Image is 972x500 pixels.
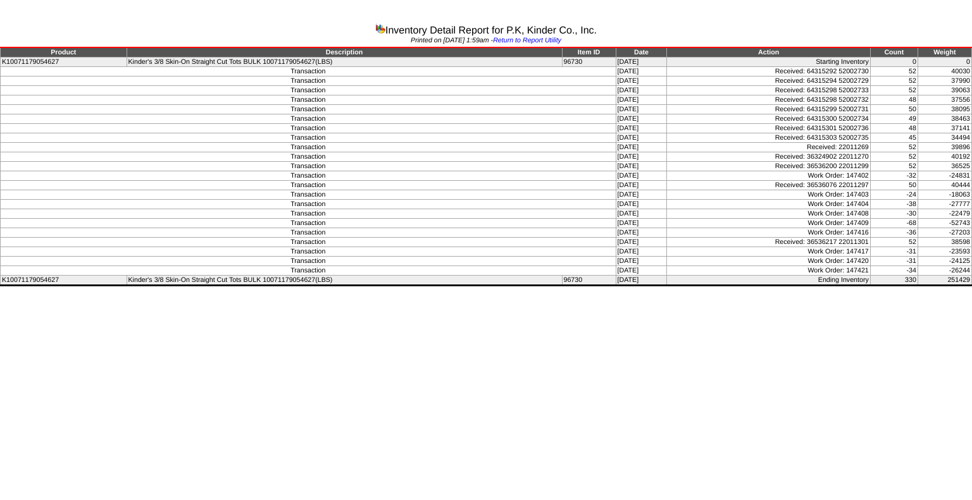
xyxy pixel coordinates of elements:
td: Transaction [1,171,616,181]
td: -31 [870,247,918,257]
td: Received: 36536217 22011301 [667,238,870,247]
td: -24831 [918,171,971,181]
td: [DATE] [616,105,667,114]
td: [DATE] [616,67,667,76]
td: 37556 [918,95,971,105]
td: [DATE] [616,95,667,105]
td: [DATE] [616,114,667,124]
td: [DATE] [616,190,667,200]
td: Received: 64315299 52002731 [667,105,870,114]
td: Transaction [1,152,616,162]
td: -32 [870,171,918,181]
td: 52 [870,143,918,152]
td: Work Order: 147416 [667,228,870,238]
td: Transaction [1,257,616,266]
td: Transaction [1,219,616,228]
td: 48 [870,124,918,133]
td: 50 [870,105,918,114]
td: Work Order: 147417 [667,247,870,257]
td: 39896 [918,143,971,152]
td: -24 [870,190,918,200]
td: 52 [870,67,918,76]
td: -52743 [918,219,971,228]
td: [DATE] [616,257,667,266]
td: 40192 [918,152,971,162]
td: Transaction [1,133,616,143]
td: [DATE] [616,143,667,152]
td: -31 [870,257,918,266]
td: Transaction [1,181,616,190]
td: Received: 36324902 22011270 [667,152,870,162]
td: Received: 64315300 52002734 [667,114,870,124]
td: -27203 [918,228,971,238]
td: 40030 [918,67,971,76]
td: [DATE] [616,58,667,67]
td: -22479 [918,209,971,219]
td: -36 [870,228,918,238]
td: Received: 64315298 52002732 [667,95,870,105]
td: 0 [918,58,971,67]
td: Received: 22011269 [667,143,870,152]
td: Transaction [1,86,616,95]
td: Transaction [1,209,616,219]
td: Transaction [1,143,616,152]
td: Transaction [1,200,616,209]
td: Work Order: 147408 [667,209,870,219]
td: 37141 [918,124,971,133]
td: Weight [918,47,971,58]
td: 96730 [562,58,616,67]
td: [DATE] [616,86,667,95]
td: -34 [870,266,918,276]
td: Work Order: 147409 [667,219,870,228]
td: 52 [870,86,918,95]
td: 251429 [918,276,971,286]
td: Received: 64315303 52002735 [667,133,870,143]
td: -38 [870,200,918,209]
td: Work Order: 147403 [667,190,870,200]
td: Item ID [562,47,616,58]
td: Received: 64315292 52002730 [667,67,870,76]
td: Work Order: 147420 [667,257,870,266]
td: Kinder's 3/8 Skin-On Straight Cut Tots BULK 10071179054627(LBS) [127,58,562,67]
td: -26244 [918,266,971,276]
td: [DATE] [616,152,667,162]
td: K10071179054627 [1,276,127,286]
td: Transaction [1,124,616,133]
td: Received: 64315298 52002733 [667,86,870,95]
td: Date [616,47,667,58]
td: [DATE] [616,228,667,238]
td: Product [1,47,127,58]
td: 38095 [918,105,971,114]
td: Transaction [1,114,616,124]
td: -24125 [918,257,971,266]
td: 52 [870,238,918,247]
td: -68 [870,219,918,228]
td: 96730 [562,276,616,286]
td: [DATE] [616,76,667,86]
td: Work Order: 147402 [667,171,870,181]
td: 34494 [918,133,971,143]
td: -18063 [918,190,971,200]
td: [DATE] [616,209,667,219]
td: [DATE] [616,171,667,181]
td: Work Order: 147404 [667,200,870,209]
td: 39063 [918,86,971,95]
td: 52 [870,76,918,86]
a: Return to Report Utility [493,37,561,44]
td: 37990 [918,76,971,86]
td: Kinder's 3/8 Skin-On Straight Cut Tots BULK 10071179054627(LBS) [127,276,562,286]
td: [DATE] [616,124,667,133]
td: 40444 [918,181,971,190]
td: Transaction [1,266,616,276]
td: [DATE] [616,247,667,257]
td: Action [667,47,870,58]
td: 38463 [918,114,971,124]
td: Transaction [1,162,616,171]
td: [DATE] [616,181,667,190]
td: K10071179054627 [1,58,127,67]
td: 45 [870,133,918,143]
td: Starting Inventory [667,58,870,67]
td: [DATE] [616,238,667,247]
td: Received: 64315294 52002729 [667,76,870,86]
td: Transaction [1,67,616,76]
